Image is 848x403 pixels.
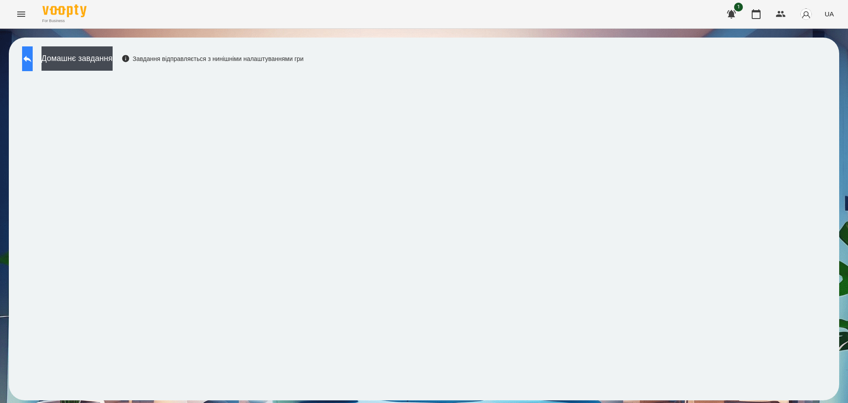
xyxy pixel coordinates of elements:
button: Домашнє завдання [42,46,113,71]
span: 1 [734,3,743,11]
span: For Business [42,18,87,24]
img: Voopty Logo [42,4,87,17]
div: Завдання відправляється з нинішніми налаштуваннями гри [121,54,304,63]
span: UA [825,9,834,19]
button: Menu [11,4,32,25]
button: UA [821,6,837,22]
img: avatar_s.png [800,8,812,20]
